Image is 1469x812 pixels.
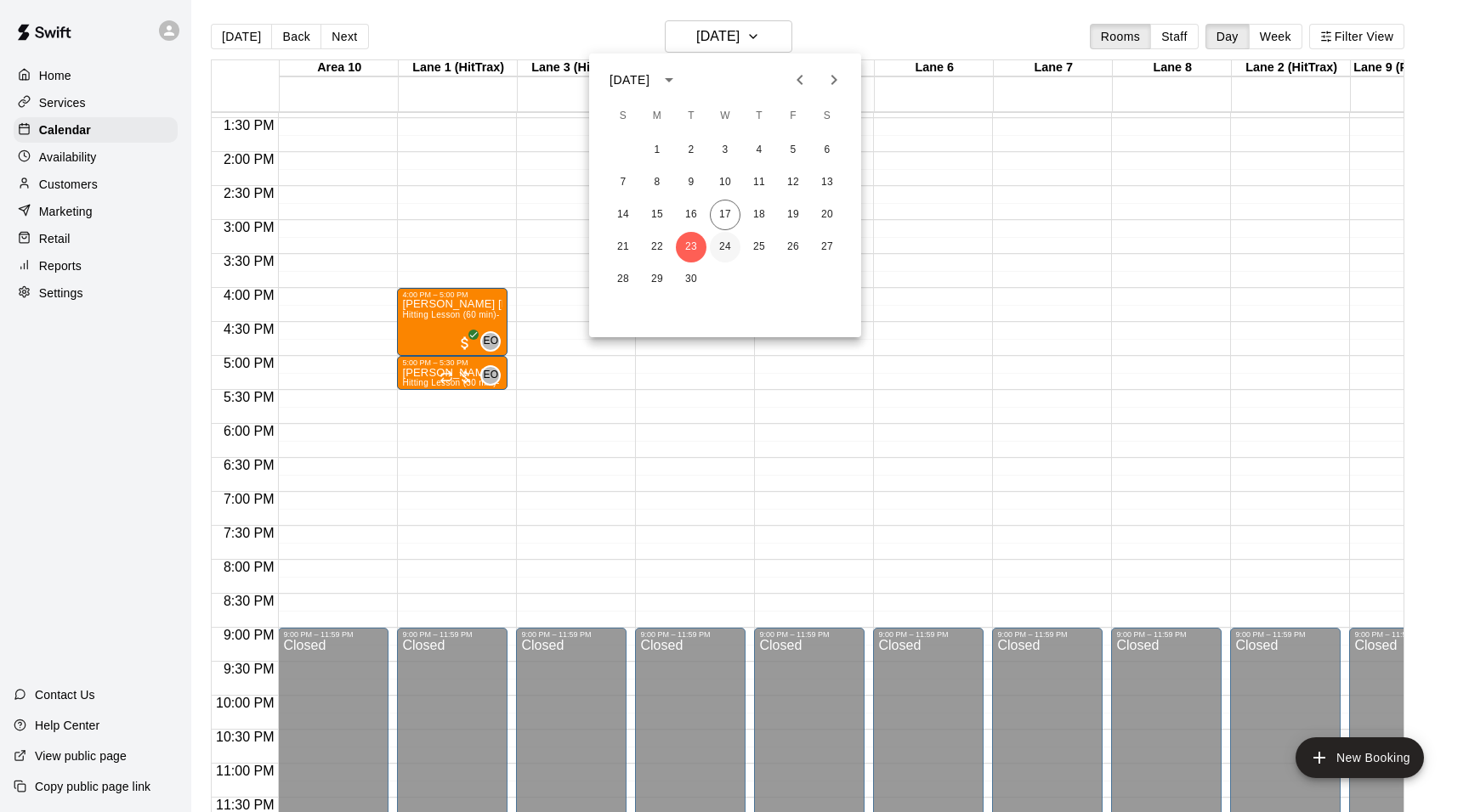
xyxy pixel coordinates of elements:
[812,232,842,262] button: 27
[817,63,851,97] button: Next month
[642,264,672,295] button: 29
[642,135,672,166] button: 1
[642,200,672,230] button: 15
[710,99,740,133] span: Wednesday
[608,232,638,262] button: 21
[778,232,808,262] button: 26
[710,232,740,262] button: 24
[710,167,740,198] button: 10
[783,63,817,97] button: Previous month
[676,232,706,262] button: 23
[676,135,706,166] button: 2
[744,200,774,230] button: 18
[608,99,638,133] span: Sunday
[778,99,808,133] span: Friday
[812,99,842,133] span: Saturday
[744,99,774,133] span: Thursday
[642,99,672,133] span: Monday
[610,71,649,89] div: [DATE]
[744,232,774,262] button: 25
[642,232,672,262] button: 22
[710,135,740,166] button: 3
[744,135,774,166] button: 4
[778,167,808,198] button: 12
[778,200,808,230] button: 19
[676,167,706,198] button: 9
[608,167,638,198] button: 7
[778,135,808,166] button: 5
[642,167,672,198] button: 8
[676,99,706,133] span: Tuesday
[608,264,638,295] button: 28
[676,200,706,230] button: 16
[710,200,740,230] button: 17
[812,167,842,198] button: 13
[812,200,842,230] button: 20
[744,167,774,198] button: 11
[608,200,638,230] button: 14
[812,135,842,166] button: 6
[676,264,706,295] button: 30
[655,65,683,94] button: calendar view is open, switch to year view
